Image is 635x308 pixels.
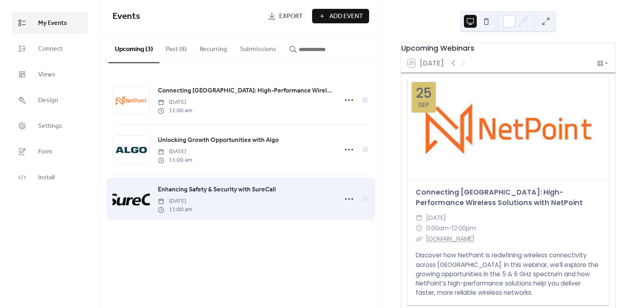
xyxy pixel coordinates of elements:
[158,185,276,195] span: Enhancing Safety & Security with SureCall
[452,223,476,234] span: 12:00pm
[158,205,192,214] span: 11:00 am
[158,98,192,107] span: [DATE]
[38,44,63,54] span: Connect
[416,86,432,100] div: 25
[158,86,333,96] a: Connecting [GEOGRAPHIC_DATA]: High-Performance Wireless Solutions with NetPoint
[279,12,303,21] span: Export
[159,33,193,62] button: Past (8)
[38,121,62,131] span: Settings
[329,12,363,21] span: Add Event
[312,9,369,23] button: Add Event
[193,33,233,62] button: Recurring
[12,89,88,111] a: Design
[426,234,474,243] a: [DOMAIN_NAME]
[401,43,615,53] div: Upcoming Webinars
[158,156,192,164] span: 11:00 am
[426,223,449,234] span: 11:00am
[158,185,276,195] a: Enhancing Safety & Security with SureCall
[108,33,159,63] button: Upcoming (3)
[12,141,88,162] a: Form
[38,96,58,105] span: Design
[12,115,88,137] a: Settings
[416,213,423,223] div: ​
[112,8,140,25] span: Events
[12,12,88,34] a: My Events
[158,148,192,156] span: [DATE]
[38,147,53,157] span: Form
[408,251,609,297] div: Discover how NetPoint is redefining wireless connectivity across [GEOGRAPHIC_DATA]. In this webin...
[38,173,55,183] span: Install
[158,197,192,205] span: [DATE]
[233,33,283,62] button: Submissions
[416,187,583,207] a: Connecting [GEOGRAPHIC_DATA]: High-Performance Wireless Solutions with NetPoint
[449,223,452,234] span: -
[38,70,55,80] span: Views
[426,213,446,223] span: [DATE]
[416,234,423,244] div: ​
[416,223,423,234] div: ​
[158,135,279,146] a: Unlocking Growth Opportunities with Algo
[12,166,88,188] a: Install
[262,9,309,23] a: Export
[12,38,88,60] a: Connect
[158,107,192,115] span: 11:00 am
[38,18,67,28] span: My Events
[12,64,88,85] a: Views
[418,102,429,109] div: Sep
